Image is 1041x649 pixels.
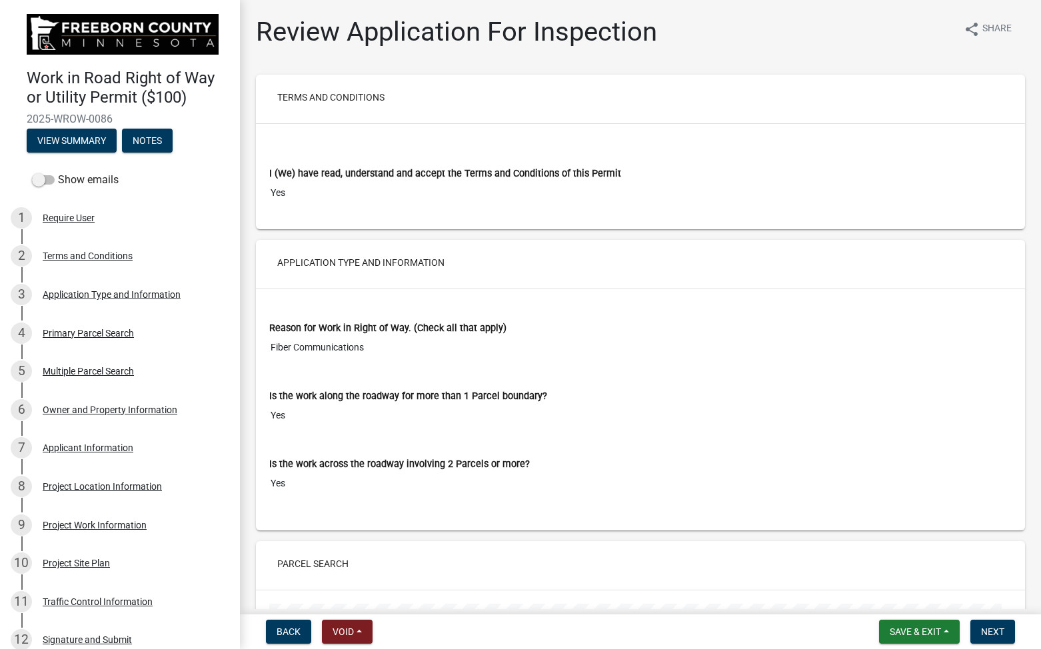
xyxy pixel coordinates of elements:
button: Application Type and Information [267,251,455,275]
div: 4 [11,323,32,344]
div: Project Location Information [43,482,162,491]
span: 2025-WROW-0086 [27,113,213,125]
span: Share [982,21,1012,37]
div: Project Work Information [43,520,147,530]
button: View Summary [27,129,117,153]
div: 1 [11,207,32,229]
wm-modal-confirm: Summary [27,136,117,147]
button: Void [322,620,373,644]
label: Is the work across the roadway involving 2 Parcels or more? [269,460,530,469]
div: Terms and Conditions [43,251,133,261]
h4: Work in Road Right of Way or Utility Permit ($100) [27,69,229,107]
div: 3 [11,284,32,305]
span: Void [333,626,354,637]
button: Terms and Conditions [267,85,395,109]
div: 2 [11,245,32,267]
button: Save & Exit [879,620,960,644]
div: Signature and Submit [43,635,132,644]
div: 5 [11,360,32,382]
button: Parcel search [267,552,359,576]
i: share [964,21,980,37]
div: Primary Parcel Search [43,328,134,338]
button: Next [970,620,1015,644]
span: Next [981,626,1004,637]
div: 11 [11,591,32,612]
button: Notes [122,129,173,153]
label: Is the work along the roadway for more than 1 Parcel boundary? [269,392,547,401]
div: 6 [11,399,32,420]
div: 7 [11,437,32,458]
div: Multiple Parcel Search [43,366,134,376]
label: Reason for Work in Right of Way. (Check all that apply) [269,324,507,333]
label: I (We) have read, understand and accept the Terms and Conditions of this Permit [269,169,621,179]
div: Require User [43,213,95,223]
img: Freeborn County, Minnesota [27,14,219,55]
div: 8 [11,476,32,497]
span: Back [277,626,301,637]
div: Application Type and Information [43,290,181,299]
div: 9 [11,514,32,536]
div: 10 [11,552,32,574]
div: Traffic Control Information [43,597,153,606]
span: Save & Exit [890,626,941,637]
div: Applicant Information [43,443,133,452]
div: Project Site Plan [43,558,110,568]
label: Show emails [32,172,119,188]
div: Owner and Property Information [43,405,177,414]
button: Back [266,620,311,644]
h1: Review Application For Inspection [256,16,657,48]
button: shareShare [953,16,1022,42]
wm-modal-confirm: Notes [122,136,173,147]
